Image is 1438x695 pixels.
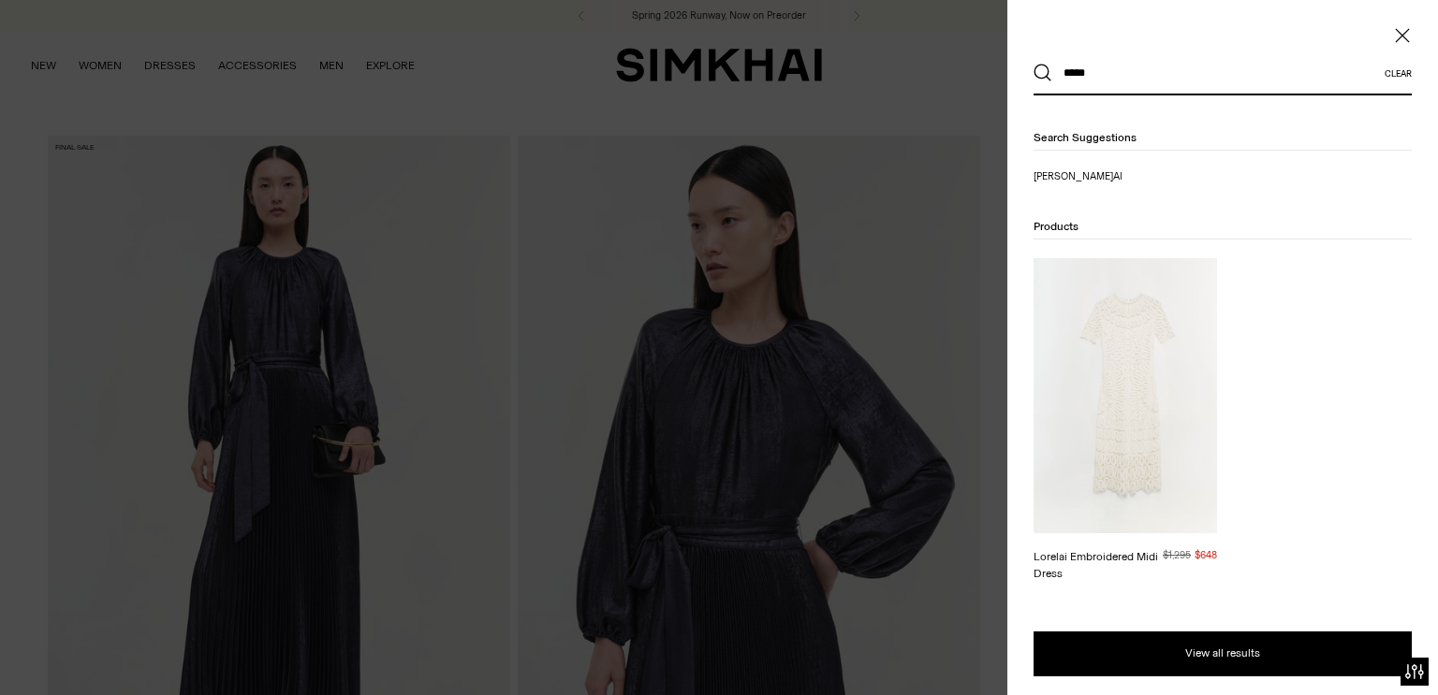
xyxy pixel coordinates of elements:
[1034,131,1137,144] span: Search suggestions
[1034,220,1078,233] span: Products
[1034,258,1217,582] a: Lorelai Embroidered Midi Dress Lorelai Embroidered Midi Dress $1,295$648
[1393,26,1412,45] button: Close
[1195,549,1217,561] span: $648
[15,624,188,680] iframe: Sign Up via Text for Offers
[1034,170,1113,182] mark: [PERSON_NAME]
[1385,68,1412,79] button: Clear
[1052,52,1385,94] input: What are you looking for?
[1163,549,1191,561] s: $1,295
[1113,170,1123,182] span: ai
[1034,169,1217,184] a: lorelai
[1034,548,1163,582] div: Lorelai Embroidered Midi Dress
[1034,64,1052,82] button: Search
[1034,258,1217,533] img: Lorelai Embroidered Midi Dress
[1034,631,1412,676] button: View all results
